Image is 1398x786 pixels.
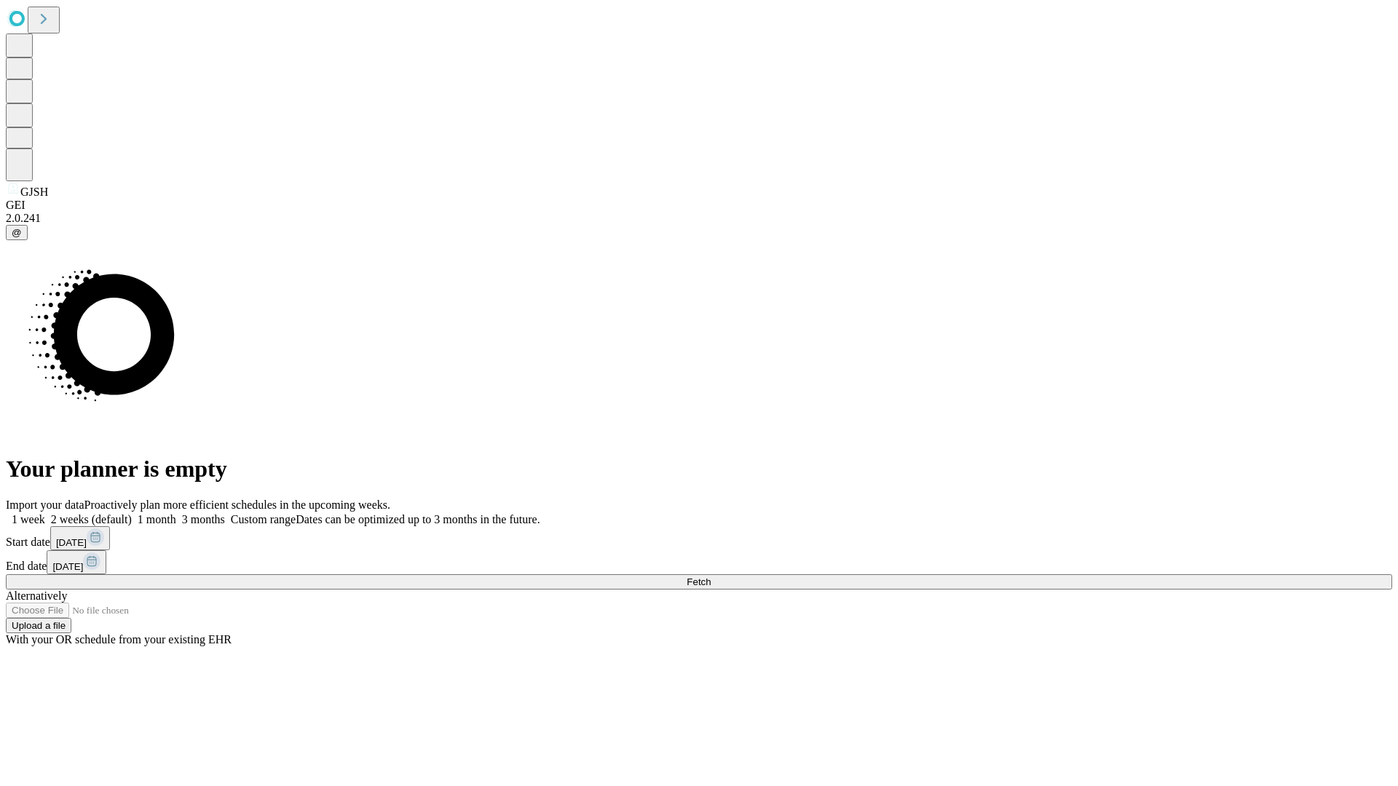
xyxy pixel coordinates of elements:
span: Fetch [687,576,711,587]
span: Custom range [231,513,296,525]
span: [DATE] [56,537,87,548]
div: 2.0.241 [6,212,1392,225]
div: End date [6,550,1392,574]
button: [DATE] [50,526,110,550]
button: @ [6,225,28,240]
div: Start date [6,526,1392,550]
button: [DATE] [47,550,106,574]
span: GJSH [20,186,48,198]
button: Upload a file [6,618,71,633]
span: [DATE] [52,561,83,572]
button: Fetch [6,574,1392,589]
span: 3 months [182,513,225,525]
span: @ [12,227,22,238]
span: 2 weeks (default) [51,513,132,525]
span: 1 week [12,513,45,525]
span: Proactively plan more efficient schedules in the upcoming weeks. [84,499,390,511]
div: GEI [6,199,1392,212]
h1: Your planner is empty [6,456,1392,483]
span: With your OR schedule from your existing EHR [6,633,232,646]
span: Dates can be optimized up to 3 months in the future. [296,513,540,525]
span: Import your data [6,499,84,511]
span: Alternatively [6,589,67,602]
span: 1 month [138,513,176,525]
